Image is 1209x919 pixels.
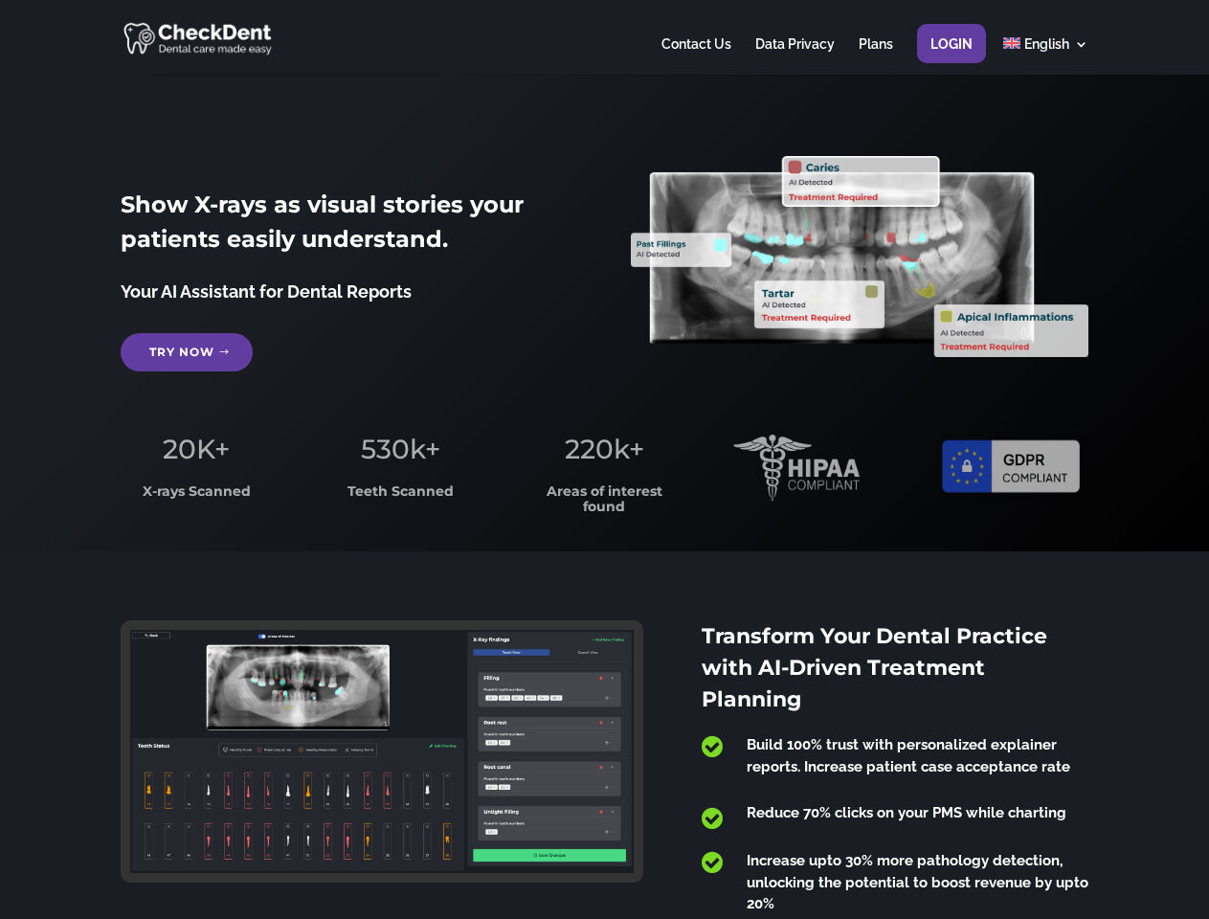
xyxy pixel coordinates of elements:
[702,623,1047,712] span: Transform Your Dental Practice with AI-Driven Treatment Planning
[121,333,253,371] a: Try Now
[529,484,681,524] h3: Areas of interest found
[565,433,644,465] span: 220k+
[747,852,1088,912] span: Increase upto 30% more pathology detection, unlocking the potential to boost revenue by upto 20%
[859,37,893,75] a: Plans
[747,804,1066,821] span: Reduce 70% clicks on your PMS while charting
[747,736,1070,775] span: Build 100% trust with personalized explainer reports. Increase patient case acceptance rate
[702,806,723,831] span: 
[121,281,412,302] span: Your AI Assistant for Dental Reports
[755,37,835,75] a: Data Privacy
[361,433,440,465] span: 530k+
[631,156,1087,357] img: X_Ray_annotated
[123,19,274,56] img: CheckDent AI
[1003,37,1088,75] a: English
[163,433,230,465] span: 20K+
[121,188,577,266] h2: Show X-rays as visual stories your patients easily understand.
[702,850,723,875] span: 
[1024,36,1069,52] span: English
[702,734,723,759] span: 
[661,37,731,75] a: Contact Us
[930,37,973,75] a: Login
